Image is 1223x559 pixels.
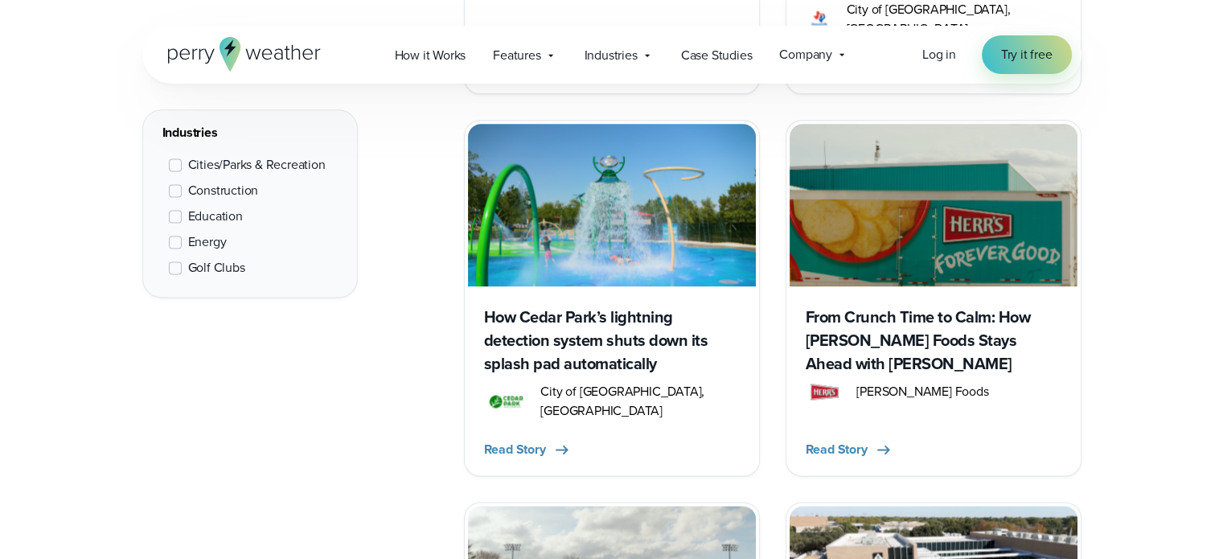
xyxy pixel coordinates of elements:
img: Herr Food Logo [806,382,844,401]
a: Log in [922,45,956,64]
a: How Cedar Park’s lightning detection system shuts down its splash pad automatically City of Cedar... [464,120,760,475]
img: City of Duncanville Logo [806,10,834,29]
img: City of Cedar Parks Logo [484,392,528,411]
span: Case Studies [681,46,753,65]
span: Features [493,46,540,65]
button: Read Story [806,440,893,459]
span: Cities/Parks & Recreation [188,155,326,175]
h3: From Crunch Time to Calm: How [PERSON_NAME] Foods Stays Ahead with [PERSON_NAME] [806,306,1061,376]
span: [PERSON_NAME] Foods [856,382,988,401]
span: Read Story [484,440,546,459]
span: How it Works [395,46,466,65]
a: Case Studies [667,39,766,72]
span: Company [779,45,832,64]
span: City of [GEOGRAPHIC_DATA], [GEOGRAPHIC_DATA] [540,382,739,421]
span: Read Story [806,440,868,459]
button: Read Story [484,440,572,459]
a: Herr's Foods From Crunch Time to Calm: How [PERSON_NAME] Foods Stays Ahead with [PERSON_NAME] Her... [786,120,1081,475]
span: Energy [188,232,227,252]
span: Construction [188,181,259,200]
div: Industries [162,123,338,142]
a: Try it free [982,35,1072,74]
span: Golf Clubs [188,258,245,277]
a: How it Works [381,39,480,72]
h3: How Cedar Park’s lightning detection system shuts down its splash pad automatically [484,306,740,376]
span: Industries [585,46,638,65]
img: Herr's Foods [790,124,1077,286]
span: Education [188,207,243,226]
span: Try it free [1001,45,1053,64]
